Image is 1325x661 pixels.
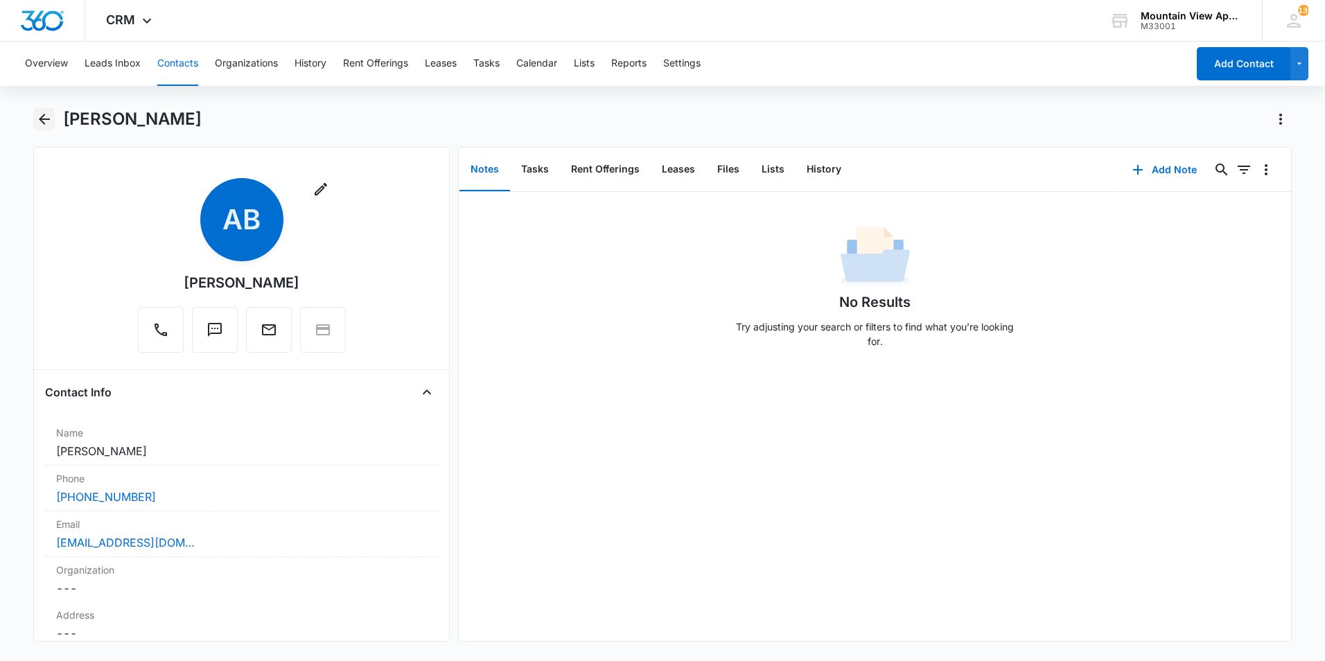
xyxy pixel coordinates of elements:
[45,602,438,648] div: Address---
[157,42,198,86] button: Contacts
[416,381,438,403] button: Close
[1141,21,1242,31] div: account id
[1211,159,1233,181] button: Search...
[215,42,278,86] button: Organizations
[33,108,55,130] button: Back
[106,12,135,27] span: CRM
[45,466,438,511] div: Phone[PHONE_NUMBER]
[751,148,796,191] button: Lists
[56,580,427,597] dd: ---
[574,42,595,86] button: Lists
[56,488,156,505] a: [PHONE_NUMBER]
[459,148,510,191] button: Notes
[45,420,438,466] div: Name[PERSON_NAME]
[839,292,911,312] h1: No Results
[85,42,141,86] button: Leads Inbox
[1255,159,1277,181] button: Overflow Menu
[730,319,1021,349] p: Try adjusting your search or filters to find what you’re looking for.
[200,178,283,261] span: AB
[45,511,438,557] div: Email[EMAIL_ADDRESS][DOMAIN_NAME]
[56,471,427,486] label: Phone
[425,42,457,86] button: Leases
[138,307,184,353] button: Call
[1270,108,1292,130] button: Actions
[45,557,438,602] div: Organization---
[1298,5,1309,16] span: 139
[184,272,299,293] div: [PERSON_NAME]
[706,148,751,191] button: Files
[56,443,427,459] dd: [PERSON_NAME]
[56,625,427,642] dd: ---
[56,608,427,622] label: Address
[56,563,427,577] label: Organization
[663,42,701,86] button: Settings
[796,148,852,191] button: History
[56,425,427,440] label: Name
[138,328,184,340] a: Call
[343,42,408,86] button: Rent Offerings
[45,384,112,400] h4: Contact Info
[295,42,326,86] button: History
[651,148,706,191] button: Leases
[25,42,68,86] button: Overview
[63,109,202,130] h1: [PERSON_NAME]
[611,42,647,86] button: Reports
[56,517,427,531] label: Email
[246,307,292,353] button: Email
[1298,5,1309,16] div: notifications count
[192,328,238,340] a: Text
[246,328,292,340] a: Email
[1141,10,1242,21] div: account name
[1118,153,1211,186] button: Add Note
[192,307,238,353] button: Text
[841,222,910,292] img: No Data
[56,534,195,551] a: [EMAIL_ADDRESS][DOMAIN_NAME]
[516,42,557,86] button: Calendar
[1233,159,1255,181] button: Filters
[473,42,500,86] button: Tasks
[560,148,651,191] button: Rent Offerings
[1197,47,1290,80] button: Add Contact
[510,148,560,191] button: Tasks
